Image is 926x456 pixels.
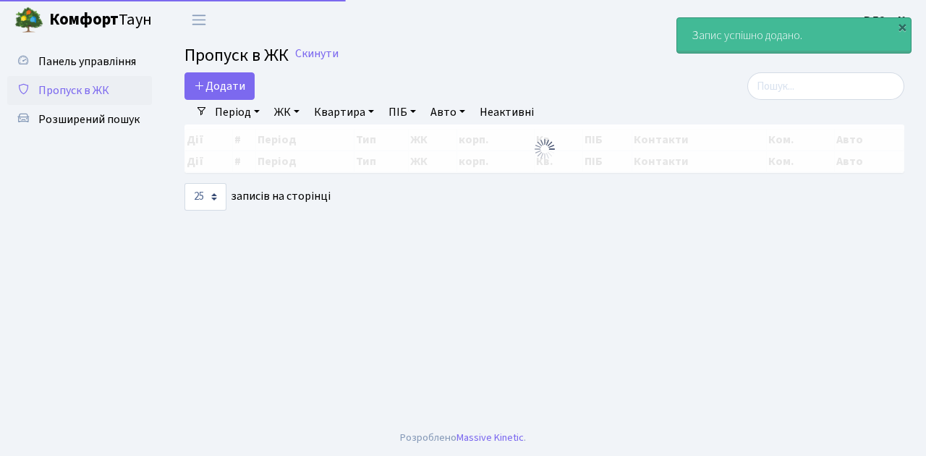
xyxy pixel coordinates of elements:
b: Комфорт [49,8,119,31]
button: Переключити навігацію [181,8,217,32]
span: Пропуск в ЖК [184,43,289,68]
span: Панель управління [38,54,136,69]
a: Квартира [308,100,380,124]
a: ПІБ [383,100,422,124]
a: Панель управління [7,47,152,76]
span: Додати [194,78,245,94]
a: Період [209,100,266,124]
span: Розширений пошук [38,111,140,127]
input: Пошук... [747,72,904,100]
select: записів на сторінці [184,183,226,211]
a: Massive Kinetic [456,430,524,445]
span: Таун [49,8,152,33]
a: Неактивні [474,100,540,124]
a: ЖК [268,100,305,124]
a: Додати [184,72,255,100]
a: ВЛ2 -. К. [864,12,909,29]
div: Запис успішно додано. [677,18,911,53]
div: Розроблено . [400,430,526,446]
a: Пропуск в ЖК [7,76,152,105]
span: Пропуск в ЖК [38,83,109,98]
div: × [895,20,909,34]
a: Авто [425,100,471,124]
a: Скинути [295,47,339,61]
a: Розширений пошук [7,105,152,134]
label: записів на сторінці [184,183,331,211]
img: logo.png [14,6,43,35]
b: ВЛ2 -. К. [864,12,909,28]
img: Обробка... [533,138,556,161]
